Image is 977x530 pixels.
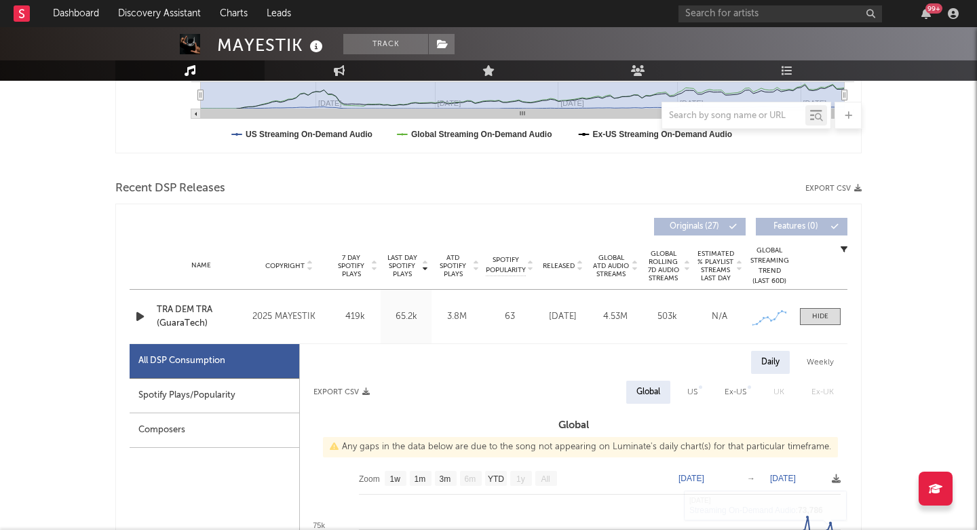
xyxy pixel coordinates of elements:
span: Last Day Spotify Plays [384,254,420,278]
div: Daily [751,351,790,374]
button: 99+ [921,8,931,19]
text: Zoom [359,474,380,484]
div: All DSP Consumption [130,344,299,379]
text: Global Streaming On-Demand Audio [411,130,552,139]
div: Any gaps in the data below are due to the song not appearing on Luminate's daily chart(s) for tha... [323,437,838,457]
div: Weekly [797,351,844,374]
button: Track [343,34,428,54]
div: 99 + [925,3,942,14]
span: Originals ( 27 ) [663,223,725,231]
span: ATD Spotify Plays [435,254,471,278]
text: US Streaming On-Demand Audio [246,130,372,139]
div: Spotify Plays/Popularity [130,379,299,413]
span: Global ATD Audio Streams [592,254,630,278]
span: Recent DSP Releases [115,181,225,197]
text: 3m [440,474,451,484]
div: US [687,384,697,400]
span: Global Rolling 7D Audio Streams [645,250,682,282]
text: [DATE] [770,474,796,483]
div: Name [157,261,246,271]
span: 7 Day Spotify Plays [333,254,369,278]
text: Ex-US Streaming On-Demand Audio [593,130,733,139]
div: 65.2k [384,310,428,324]
span: Spotify Popularity [486,255,526,276]
div: Global Streaming Trend (Last 60D) [749,246,790,286]
text: All [541,474,550,484]
span: Estimated % Playlist Streams Last Day [697,250,734,282]
div: All DSP Consumption [138,353,225,369]
text: 75k [313,521,325,529]
h3: Global [300,417,847,434]
text: YTD [488,474,504,484]
div: 419k [333,310,377,324]
button: Export CSV [313,388,370,396]
div: MAYESTIK [217,34,326,56]
div: N/A [697,310,742,324]
text: 1y [516,474,525,484]
text: 1m [415,474,426,484]
div: 503k [645,310,690,324]
button: Export CSV [805,185,862,193]
div: 2025 MAYESTIK [252,309,326,325]
div: 63 [486,310,533,324]
div: Composers [130,413,299,448]
span: Released [543,262,575,270]
input: Search by song name or URL [662,111,805,121]
text: 6m [465,474,476,484]
span: Copyright [265,262,305,270]
text: → [747,474,755,483]
input: Search for artists [678,5,882,22]
div: [DATE] [540,310,586,324]
div: 3.8M [435,310,479,324]
div: Ex-US [725,384,746,400]
text: 1w [390,474,401,484]
text: [DATE] [678,474,704,483]
button: Originals(27) [654,218,746,235]
a: TRA DEM TRA (GuaraTech) [157,303,246,330]
button: Features(0) [756,218,847,235]
div: 4.53M [592,310,638,324]
span: Features ( 0 ) [765,223,827,231]
div: Global [636,384,660,400]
